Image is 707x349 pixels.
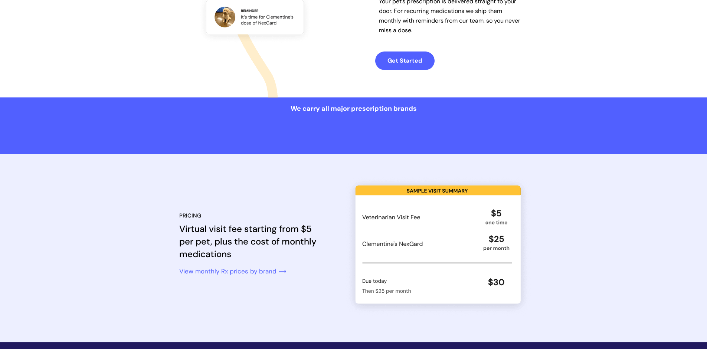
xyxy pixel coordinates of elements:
[423,129,479,141] img: 8a2d2153-advantage-1_1000000000000000000028.png
[179,223,317,260] span: Virtual visit fee starting from $5 per pet, plus the cost of monthly medications
[179,212,201,219] span: PRICING
[243,125,302,144] img: 759983a0-bravecto-2_1000000000000000000028.png
[387,57,422,64] strong: Get Started
[153,129,226,141] img: ed037128-simperica-trio-2_1000000000000000000028.png
[318,129,406,141] img: f7b8fb0b-revolution-1_1000000000000000000028.png
[291,104,417,113] span: We carry all major prescription brands
[495,128,557,142] img: 8f2fd9ee-interceptor-1_1000000000000000000028.png
[375,51,435,70] a: Get Started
